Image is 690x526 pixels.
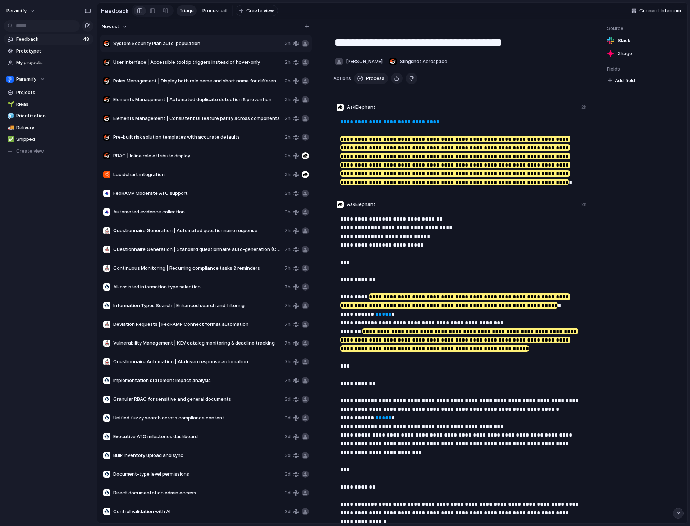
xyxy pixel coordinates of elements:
span: 7h [285,265,291,272]
a: Projects [4,87,93,98]
span: Questionnaire Automation | AI-driven response automation [113,358,282,365]
button: Add field [607,76,636,85]
span: AI-assisted information type selection [113,283,282,291]
span: Information Types Search | Enhanced search and filtering [113,302,282,309]
span: Vulnerability Management | KEV catalog monitoring & deadline tracking [113,340,282,347]
span: 3h [285,208,291,216]
span: Implementation statement impact analysis [113,377,282,384]
span: Bulk inventory upload and sync [113,452,282,459]
span: AskElephant [347,104,375,111]
span: 3d [285,452,291,459]
div: 🧊 [8,112,13,120]
span: AskElephant [347,201,375,208]
button: 🌱 [6,101,14,108]
span: Continuous Monitoring | Recurring compliance tasks & reminders [113,265,282,272]
button: Slingshot Aerospace [387,56,449,67]
span: Direct documentation admin access [113,489,282,496]
span: Control validation with AI [113,508,282,515]
span: My projects [16,59,91,66]
a: My projects [4,57,93,68]
span: 2h [285,152,291,159]
span: Roles Management | Display both role name and short name for differentiation [113,77,282,85]
span: 2h [285,171,291,178]
span: 7h [285,340,291,347]
div: 2h [581,201,586,208]
span: Lucidchart integration [113,171,282,178]
span: 7h [285,358,291,365]
span: Paramify [16,76,36,83]
a: ✅Shipped [4,134,93,145]
span: Elements Management | Automated duplicate detection & prevention [113,96,282,103]
a: Triage [177,5,197,16]
span: Newest [102,23,119,30]
span: Executive ATO milestones dashboard [113,433,282,440]
button: Process [354,73,388,84]
span: 3d [285,414,291,422]
span: Shipped [16,136,91,143]
div: 2h [581,104,586,111]
button: Paramify [4,74,93,85]
span: Feedback [16,36,81,43]
span: Source [607,25,682,32]
span: 3d [285,508,291,515]
span: Paramify [6,7,27,14]
span: Questionnaire Generation | Standard questionnaire auto-generation (CAIQ, SIG) [113,246,282,253]
span: 3h [285,190,291,197]
a: Slack [607,36,682,46]
span: Pre-built risk solution templates with accurate defaults [113,134,282,141]
span: 7h [285,321,291,328]
button: Paramify [3,5,39,17]
button: Create view [236,5,278,17]
span: [PERSON_NAME] [346,58,383,65]
span: Prioritization [16,112,91,120]
span: Actions [333,75,351,82]
button: 🚚 [6,124,14,131]
button: Newest [101,22,128,31]
span: FedRAMP Moderate ATO support [113,190,282,197]
span: System Security Plan auto-population [113,40,282,47]
span: 7h [285,227,291,234]
a: Feedback48 [4,34,93,45]
span: 2h [285,134,291,141]
span: 3d [285,433,291,440]
span: 3d [285,471,291,478]
span: 2h [285,40,291,47]
span: 2h [285,59,291,66]
span: Fields [607,66,682,73]
span: Ideas [16,101,91,108]
span: Delivery [16,124,91,131]
span: Elements Management | Consistent UI feature parity across components [113,115,282,122]
span: 2h [285,115,291,122]
span: 7h [285,283,291,291]
span: Document-type level permissions [113,471,282,478]
button: Create view [4,146,93,157]
a: 🌱Ideas [4,99,93,110]
button: Delete [406,73,417,84]
span: Projects [16,89,91,96]
span: Slack [618,37,630,44]
span: RBAC | Inline role attribute display [113,152,282,159]
span: Process [366,75,384,82]
span: 3d [285,396,291,403]
div: 🧊Prioritization [4,111,93,121]
button: ✅ [6,136,14,143]
span: 2h ago [618,50,632,57]
span: Questionnaire Generation | Automated questionnaire response [113,227,282,234]
button: [PERSON_NAME] [333,56,384,67]
span: Slingshot Aerospace [400,58,447,65]
span: 3d [285,489,291,496]
span: Unified fuzzy search across compliance content [113,414,282,422]
span: 7h [285,246,291,253]
span: 7h [285,302,291,309]
a: 🚚Delivery [4,122,93,133]
span: Processed [202,7,227,14]
span: Add field [615,77,635,84]
span: Create view [16,148,44,155]
span: Prototypes [16,48,91,55]
span: Connect Intercom [639,7,681,14]
span: Automated evidence collection [113,208,282,216]
span: 7h [285,377,291,384]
